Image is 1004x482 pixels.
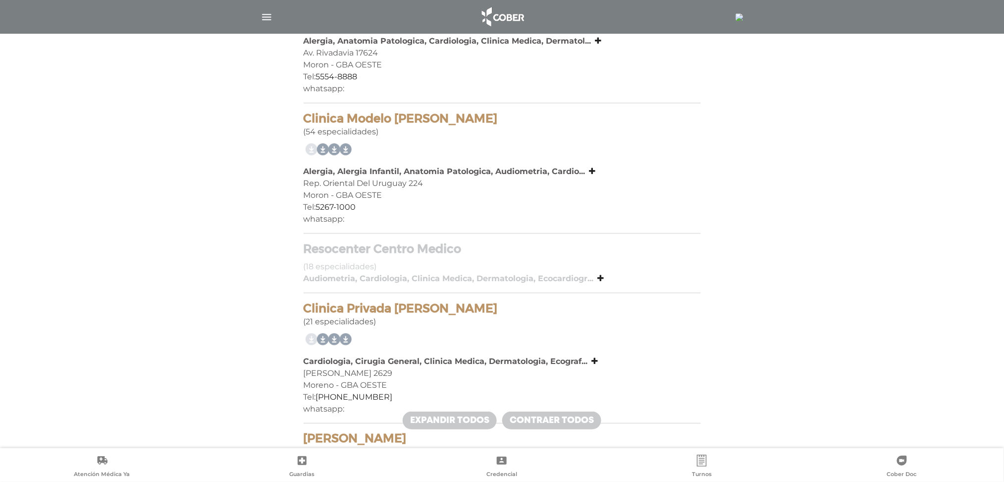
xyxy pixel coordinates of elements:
[304,432,701,446] h4: [PERSON_NAME]
[304,391,701,403] div: Tel:
[304,357,588,366] b: Cardiologia, Cirugia General, Clinica Medica, Dermatologia, Ecograf...
[304,379,701,391] div: Moreno - GBA OESTE
[316,72,358,81] a: 5554-8888
[304,301,701,328] div: (21 especialidades)
[486,471,517,480] span: Credencial
[304,274,594,283] b: Audiometria, Cardiologia, Clinica Medica, Dermatologia, Ecocardiogr...
[692,471,712,480] span: Turnos
[304,432,701,458] div: (3 especialidades)
[304,83,701,95] div: whatsapp:
[304,36,591,46] b: Alergia, Anatomia Patologica, Cardiologia, Clinica Medica, Dermatol...
[304,112,701,126] h4: Clinica Modelo [PERSON_NAME]
[202,455,402,480] a: Guardias
[736,13,743,21] img: 24613
[316,202,356,212] a: 5267-1000
[402,455,602,480] a: Credencial
[289,471,315,480] span: Guardias
[802,455,1002,480] a: Cober Doc
[502,412,601,429] a: Contraer todos
[304,112,701,138] div: (54 especialidades)
[476,5,528,29] img: logo_cober_home-white.png
[304,167,585,176] b: Alergia, Alergia Infantil, Anatomia Patologica, Audiometria, Cardio...
[304,178,701,189] div: Rep. Oriental Del Uruguay 224
[304,367,701,379] div: [PERSON_NAME] 2629
[261,11,273,23] img: Cober_menu-lines-white.svg
[602,455,802,480] a: Turnos
[304,47,701,59] div: Av. Rivadavia 17624
[316,392,393,402] a: [PHONE_NUMBER]
[74,471,130,480] span: Atención Médica Ya
[304,59,701,71] div: Moron - GBA OESTE
[887,471,917,480] span: Cober Doc
[304,242,701,256] h4: Resocenter Centro Medico
[304,201,701,213] div: Tel:
[304,242,701,273] div: (18 especialidades)
[304,189,701,201] div: Moron - GBA OESTE
[304,71,701,83] div: Tel:
[2,455,202,480] a: Atención Médica Ya
[403,412,497,429] a: Expandir todos
[304,403,701,415] div: whatsapp:
[304,213,701,225] div: whatsapp:
[304,301,701,316] h4: Clinica Privada [PERSON_NAME]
